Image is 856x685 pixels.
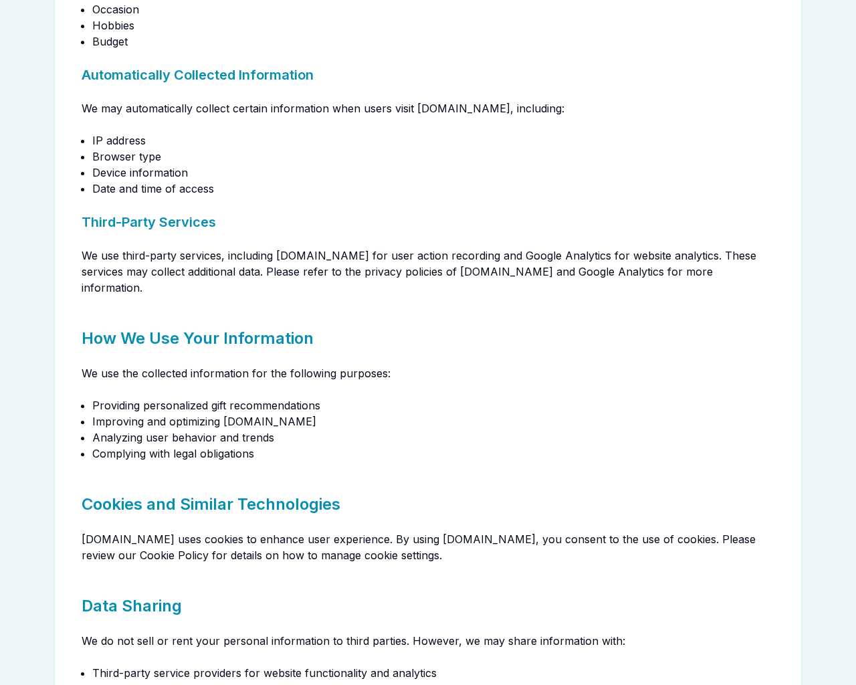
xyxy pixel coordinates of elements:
[82,633,774,649] p: We do not sell or rent your personal information to third parties. However, we may share informat...
[92,132,774,149] li: IP address
[92,149,774,165] li: Browser type
[92,413,774,429] li: Improving and optimizing [DOMAIN_NAME]
[82,478,774,515] h2: Cookies and Similar Technologies
[92,33,774,50] li: Budget
[92,446,774,462] li: Complying with legal obligations
[82,531,774,563] p: [DOMAIN_NAME] uses cookies to enhance user experience. By using [DOMAIN_NAME], you consent to the...
[82,66,774,84] h3: Automatically Collected Information
[82,365,774,381] p: We use the collected information for the following purposes:
[92,665,774,681] li: Third-party service providers for website functionality and analytics
[92,17,774,33] li: Hobbies
[92,429,774,446] li: Analyzing user behavior and trends
[82,579,774,617] h2: Data Sharing
[92,181,774,197] li: Date and time of access
[82,312,774,349] h2: How We Use Your Information
[82,100,774,116] p: We may automatically collect certain information when users visit [DOMAIN_NAME], including:
[82,213,774,231] h3: Third-Party Services
[92,165,774,181] li: Device information
[92,1,774,17] li: Occasion
[82,248,774,296] p: We use third-party services, including [DOMAIN_NAME] for user action recording and Google Analyti...
[92,397,774,413] li: Providing personalized gift recommendations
